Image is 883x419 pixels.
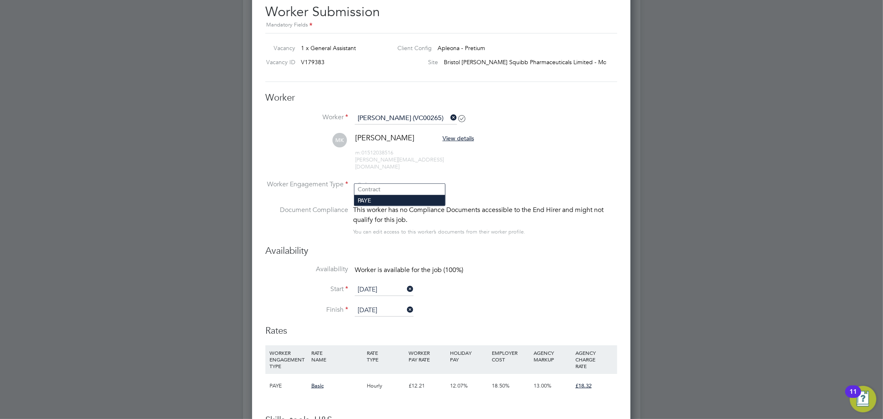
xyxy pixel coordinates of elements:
[391,44,432,52] label: Client Config
[438,44,486,52] span: Apleona - Pretium
[444,58,636,66] span: Bristol [PERSON_NAME] Squibb Pharmaceuticals Limited - Moreton - C…
[354,184,445,195] li: Contract
[309,345,365,367] div: RATE NAME
[355,149,393,156] span: 01512038516
[575,382,592,389] span: £18.32
[355,112,457,125] input: Search for...
[265,306,348,314] label: Finish
[265,285,348,294] label: Start
[265,205,348,235] label: Document Compliance
[355,266,463,274] span: Worker is available for the job (100%)
[355,133,414,142] span: [PERSON_NAME]
[301,44,356,52] span: 1 x General Assistant
[450,382,468,389] span: 12.07%
[267,374,309,398] div: PAYE
[262,58,295,66] label: Vacancy ID
[265,265,348,274] label: Availability
[355,156,444,170] span: [PERSON_NAME][EMAIL_ADDRESS][DOMAIN_NAME]
[262,44,295,52] label: Vacancy
[850,386,876,412] button: Open Resource Center, 11 new notifications
[443,135,474,142] span: View details
[355,179,445,192] input: Select one
[332,133,347,147] span: MK
[490,345,532,367] div: EMPLOYER COST
[355,149,361,156] span: m:
[448,345,490,367] div: HOLIDAY PAY
[365,374,407,398] div: Hourly
[355,304,414,317] input: Select one
[265,325,617,337] h3: Rates
[265,180,348,189] label: Worker Engagement Type
[492,382,510,389] span: 18.50%
[354,195,445,206] li: PAYE
[355,284,414,296] input: Select one
[265,245,617,257] h3: Availability
[849,392,857,402] div: 11
[353,205,617,225] div: This worker has no Compliance Documents accessible to the End Hirer and might not qualify for thi...
[311,382,324,389] span: Basic
[532,345,573,367] div: AGENCY MARKUP
[573,345,615,373] div: AGENCY CHARGE RATE
[365,345,407,367] div: RATE TYPE
[407,345,448,367] div: WORKER PAY RATE
[407,374,448,398] div: £12.21
[353,227,525,237] div: You can edit access to this worker’s documents from their worker profile.
[265,21,617,30] div: Mandatory Fields
[391,58,438,66] label: Site
[301,58,325,66] span: V179383
[534,382,551,389] span: 13.00%
[265,92,617,104] h3: Worker
[267,345,309,373] div: WORKER ENGAGEMENT TYPE
[265,113,348,122] label: Worker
